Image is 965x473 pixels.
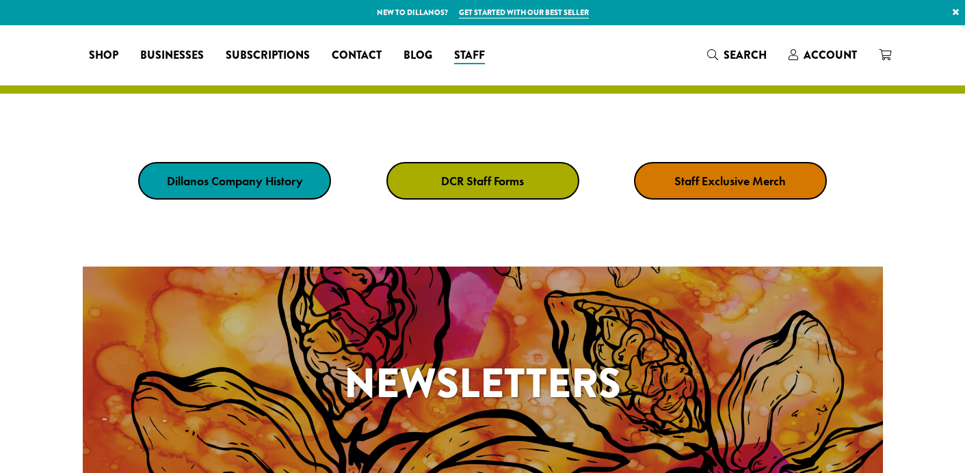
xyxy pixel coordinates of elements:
[454,47,485,64] span: Staff
[674,173,786,189] strong: Staff Exclusive Merch
[83,353,883,414] h1: Newsletters
[167,173,303,189] strong: Dillanos Company History
[724,47,767,63] span: Search
[804,47,857,63] span: Account
[634,162,827,200] a: Staff Exclusive Merch
[332,47,382,64] span: Contact
[89,47,118,64] span: Shop
[226,47,310,64] span: Subscriptions
[459,7,589,18] a: Get started with our best seller
[138,162,331,200] a: Dillanos Company History
[404,47,432,64] span: Blog
[443,44,496,66] a: Staff
[78,44,129,66] a: Shop
[386,162,579,200] a: DCR Staff Forms
[696,44,778,66] a: Search
[441,173,524,189] strong: DCR Staff Forms
[140,47,204,64] span: Businesses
